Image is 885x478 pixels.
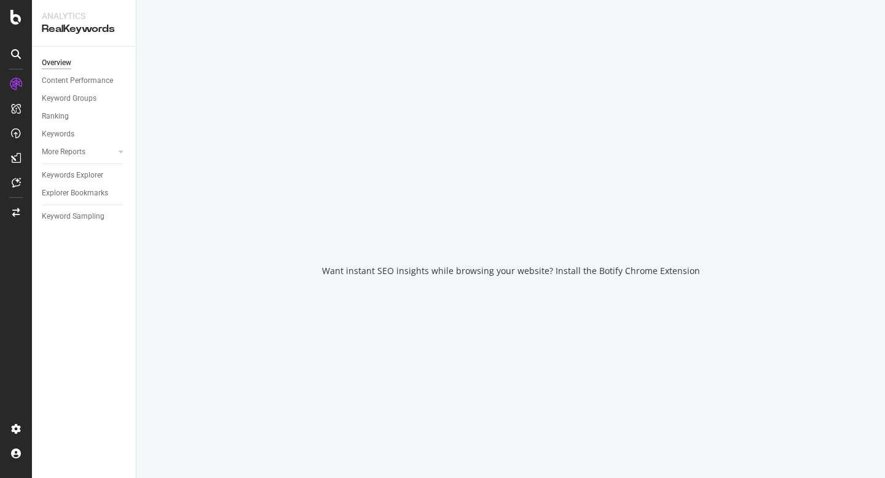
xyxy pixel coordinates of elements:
a: More Reports [42,146,115,159]
div: Overview [42,57,71,69]
a: Content Performance [42,74,127,87]
a: Keyword Groups [42,92,127,105]
a: Ranking [42,110,127,123]
div: Analytics [42,10,126,22]
a: Keywords [42,128,127,141]
a: Keyword Sampling [42,210,127,223]
div: Keywords [42,128,74,141]
div: Keyword Sampling [42,210,104,223]
a: Explorer Bookmarks [42,187,127,200]
div: Ranking [42,110,69,123]
div: Explorer Bookmarks [42,187,108,200]
a: Overview [42,57,127,69]
a: Keywords Explorer [42,169,127,182]
div: Keywords Explorer [42,169,103,182]
div: Keyword Groups [42,92,96,105]
div: Content Performance [42,74,113,87]
div: Want instant SEO insights while browsing your website? Install the Botify Chrome Extension [322,265,700,277]
div: animation [466,201,555,245]
div: More Reports [42,146,85,159]
div: RealKeywords [42,22,126,36]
